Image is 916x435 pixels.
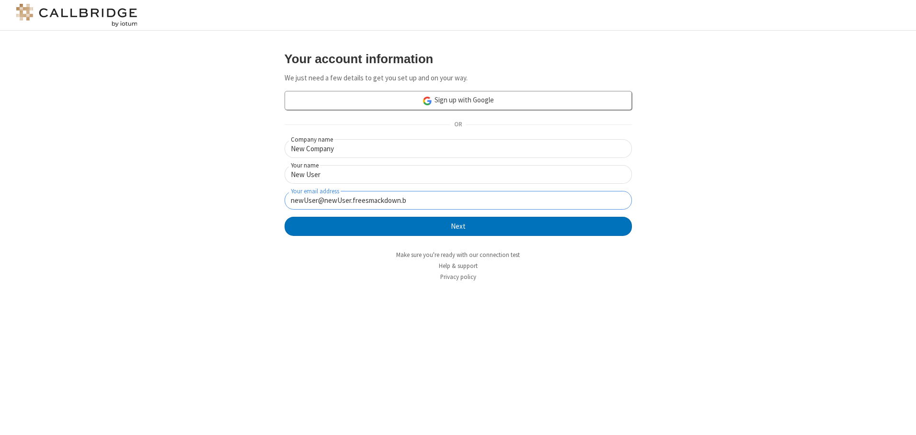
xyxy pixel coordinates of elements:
[285,52,632,66] h3: Your account information
[396,251,520,259] a: Make sure you're ready with our connection test
[440,273,476,281] a: Privacy policy
[285,165,632,184] input: Your name
[285,191,632,210] input: Your email address
[285,217,632,236] button: Next
[285,73,632,84] p: We just need a few details to get you set up and on your way.
[422,96,433,106] img: google-icon.png
[14,4,139,27] img: logo@2x.png
[285,139,632,158] input: Company name
[439,262,478,270] a: Help & support
[285,91,632,110] a: Sign up with Google
[450,118,466,132] span: OR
